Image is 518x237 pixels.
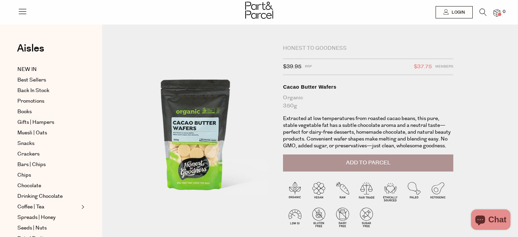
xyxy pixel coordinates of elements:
span: Gifts | Hampers [17,118,54,127]
a: Muesli | Oats [17,129,79,137]
span: Spreads | Honey [17,213,56,222]
a: Gifts | Hampers [17,118,79,127]
a: Seeds | Nuts [17,224,79,232]
img: P_P-ICONS-Live_Bec_V11_Low_Gi.svg [283,205,307,229]
a: Drinking Chocolate [17,192,79,201]
button: Add to Parcel [283,154,453,172]
div: Cacao Butter Wafers [283,84,453,90]
img: P_P-ICONS-Live_Bec_V11_Paleo.svg [402,179,426,203]
span: Coffee | Tea [17,203,44,211]
a: Chips [17,171,79,179]
img: P_P-ICONS-Live_Bec_V11_Dairy_Free.svg [331,205,355,229]
span: Add to Parcel [346,159,391,167]
span: $37.75 [414,62,432,71]
a: Spreads | Honey [17,213,79,222]
a: Best Sellers [17,76,79,84]
a: NEW IN [17,65,79,74]
span: Bars | Chips [17,161,46,169]
span: Chips [17,171,31,179]
img: P_P-ICONS-Live_Bec_V11_Gluten_Free.svg [307,205,331,229]
span: Best Sellers [17,76,46,84]
a: Snacks [17,139,79,148]
span: 0 [501,9,507,15]
img: P_P-ICONS-Live_Bec_V11_Ketogenic.svg [426,179,450,203]
div: Honest to Goodness [283,45,453,52]
span: Crackers [17,150,40,158]
div: Organic 350g [283,94,453,110]
a: Chocolate [17,182,79,190]
span: Books [17,108,32,116]
a: Promotions [17,97,79,105]
span: $39.95 [283,62,301,71]
a: Crackers [17,150,79,158]
a: Books [17,108,79,116]
span: Drinking Chocolate [17,192,63,201]
a: Bars | Chips [17,161,79,169]
img: Cacao Butter Wafers [123,45,273,222]
a: 0 [493,9,500,16]
span: Seeds | Nuts [17,224,47,232]
span: Back In Stock [17,87,49,95]
span: RRP [305,62,312,71]
span: Muesli | Oats [17,129,47,137]
span: NEW IN [17,65,37,74]
img: P_P-ICONS-Live_Bec_V11_Vegan.svg [307,179,331,203]
img: P_P-ICONS-Live_Bec_V11_Fair_Trade.svg [355,179,378,203]
button: Expand/Collapse Coffee | Tea [80,203,84,211]
span: Aisles [17,41,44,56]
img: P_P-ICONS-Live_Bec_V11_Organic.svg [283,179,307,203]
img: P_P-ICONS-Live_Bec_V11_Sugar_Free.svg [355,205,378,229]
img: P_P-ICONS-Live_Bec_V11_Ethically_Sourced.svg [378,179,402,203]
span: Chocolate [17,182,41,190]
p: Extracted at low temperatures from roasted cacao beans, this pure, stable vegetable fat has a sub... [283,115,453,149]
inbox-online-store-chat: Shopify online store chat [469,209,513,232]
img: P_P-ICONS-Live_Bec_V11_Raw.svg [331,179,355,203]
span: Snacks [17,139,34,148]
span: Members [435,62,453,71]
a: Aisles [17,43,44,60]
span: Login [450,10,465,15]
a: Login [436,6,473,18]
a: Coffee | Tea [17,203,79,211]
img: Part&Parcel [245,2,273,19]
a: Back In Stock [17,87,79,95]
span: Promotions [17,97,44,105]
